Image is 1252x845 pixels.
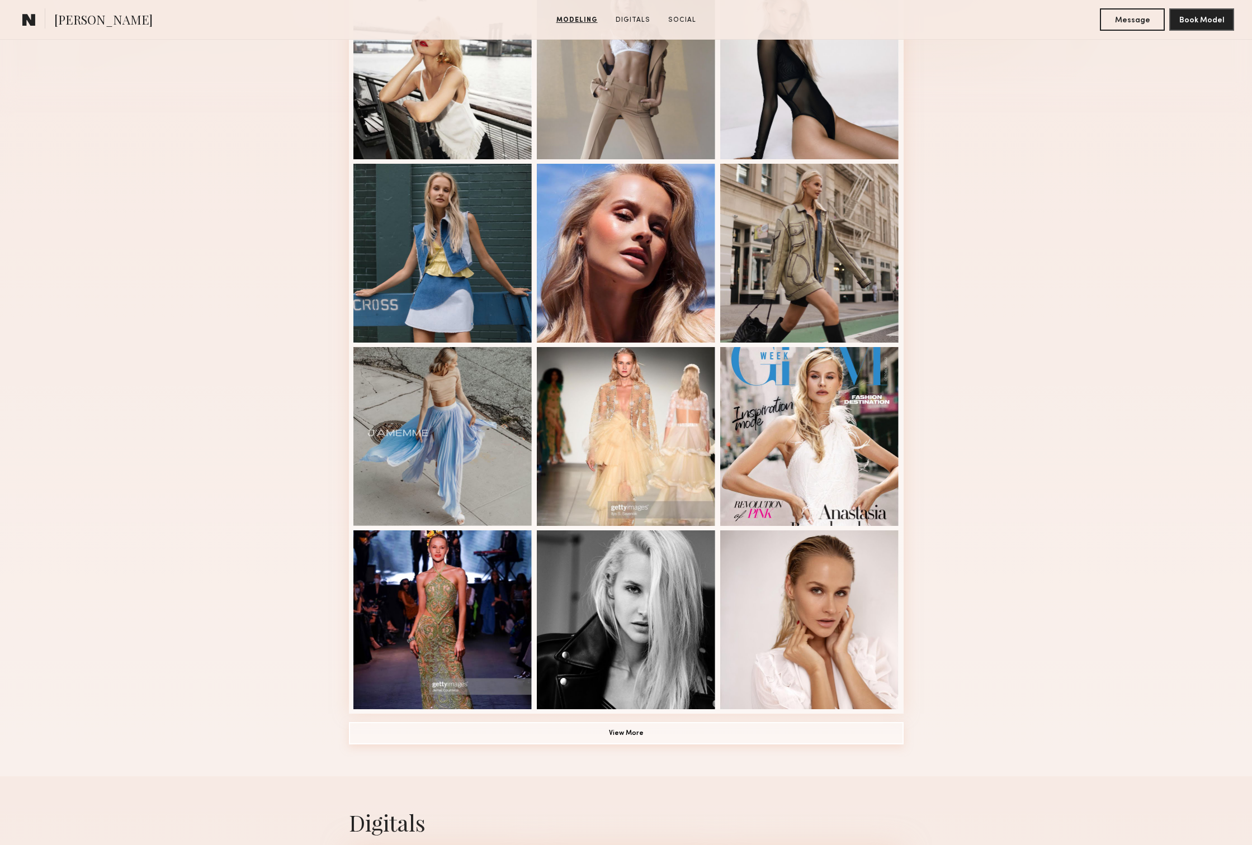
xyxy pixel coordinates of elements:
a: Digitals [611,15,655,25]
span: [PERSON_NAME] [54,11,153,31]
a: Social [664,15,701,25]
div: Digitals [349,808,904,837]
a: Book Model [1169,15,1234,24]
button: View More [349,722,904,744]
a: Modeling [552,15,602,25]
button: Message [1100,8,1165,31]
button: Book Model [1169,8,1234,31]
